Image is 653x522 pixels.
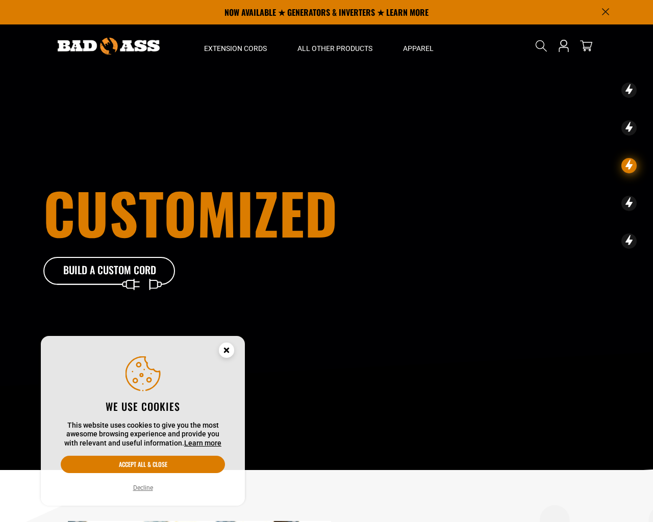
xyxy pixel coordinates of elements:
a: Build A Custom Cord [43,257,176,285]
p: This website uses cookies to give you the most awesome browsing experience and provide you with r... [61,421,225,448]
img: Bad Ass Extension Cords [58,38,160,55]
summary: Apparel [388,24,449,67]
summary: Search [533,38,549,54]
summary: Extension Cords [189,24,282,67]
summary: All Other Products [282,24,388,67]
button: Accept all & close [61,456,225,473]
span: Extension Cords [204,44,267,53]
h2: We use cookies [61,400,225,413]
h1: customized [43,185,383,241]
aside: Cookie Consent [41,336,245,506]
button: Decline [130,483,156,493]
a: Learn more [184,439,221,447]
span: Apparel [403,44,434,53]
span: All Other Products [297,44,372,53]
